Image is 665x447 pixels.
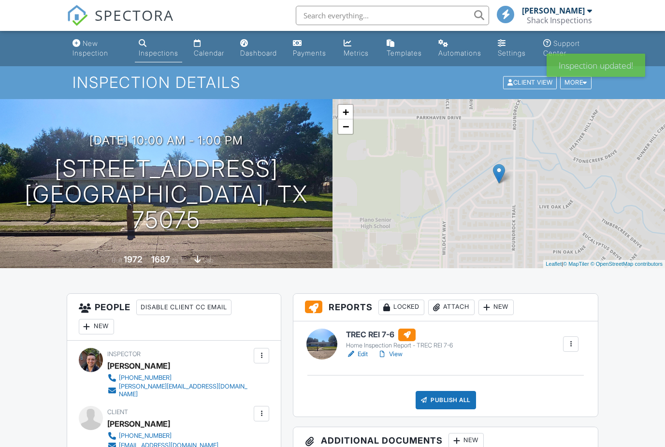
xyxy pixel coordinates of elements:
[172,257,185,264] span: sq. ft.
[79,319,114,334] div: New
[136,300,231,315] div: Disable Client CC Email
[346,342,453,349] div: Home Inspection Report - TREC REI 7-6
[502,78,559,86] a: Client View
[69,35,127,62] a: New Inspection
[428,300,475,315] div: Attach
[346,349,368,359] a: Edit
[560,76,592,89] div: More
[346,329,453,341] h6: TREC REI 7-6
[135,35,182,62] a: Inspections
[478,300,514,315] div: New
[72,74,592,91] h1: Inspection Details
[338,105,353,119] a: Zoom in
[194,49,224,57] div: Calendar
[338,119,353,134] a: Zoom out
[494,35,532,62] a: Settings
[67,13,174,33] a: SPECTORA
[240,49,277,57] div: Dashboard
[547,54,645,77] div: Inspection updated!
[522,6,585,15] div: [PERSON_NAME]
[340,35,375,62] a: Metrics
[107,359,170,373] div: [PERSON_NAME]
[236,35,281,62] a: Dashboard
[416,391,476,409] div: Publish All
[438,49,481,57] div: Automations
[107,431,218,441] a: [PHONE_NUMBER]
[107,350,141,358] span: Inspector
[434,35,486,62] a: Automations (Basic)
[112,257,122,264] span: Built
[119,432,172,440] div: [PHONE_NUMBER]
[202,257,213,264] span: slab
[72,39,108,57] div: New Inspection
[377,349,403,359] a: View
[67,294,281,341] h3: People
[289,35,332,62] a: Payments
[119,374,172,382] div: [PHONE_NUMBER]
[151,254,170,264] div: 1687
[107,408,128,416] span: Client
[124,254,142,264] div: 1972
[190,35,229,62] a: Calendar
[107,383,252,398] a: [PERSON_NAME][EMAIL_ADDRESS][DOMAIN_NAME]
[546,261,562,267] a: Leaflet
[139,49,178,57] div: Inspections
[293,294,598,321] h3: Reports
[503,76,557,89] div: Client View
[383,35,427,62] a: Templates
[107,373,252,383] a: [PHONE_NUMBER]
[67,5,88,26] img: The Best Home Inspection Software - Spectora
[95,5,174,25] span: SPECTORA
[346,329,453,350] a: TREC REI 7-6 Home Inspection Report - TREC REI 7-6
[107,417,170,431] div: [PERSON_NAME]
[543,39,580,57] div: Support Center
[296,6,489,25] input: Search everything...
[498,49,526,57] div: Settings
[527,15,592,25] div: Shack Inspections
[89,134,243,147] h3: [DATE] 10:00 am - 1:00 pm
[591,261,663,267] a: © OpenStreetMap contributors
[344,49,369,57] div: Metrics
[293,49,326,57] div: Payments
[539,35,596,62] a: Support Center
[119,383,252,398] div: [PERSON_NAME][EMAIL_ADDRESS][DOMAIN_NAME]
[378,300,424,315] div: Locked
[15,156,317,232] h1: [STREET_ADDRESS] [GEOGRAPHIC_DATA], TX 75075
[563,261,589,267] a: © MapTiler
[543,260,665,268] div: |
[387,49,422,57] div: Templates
